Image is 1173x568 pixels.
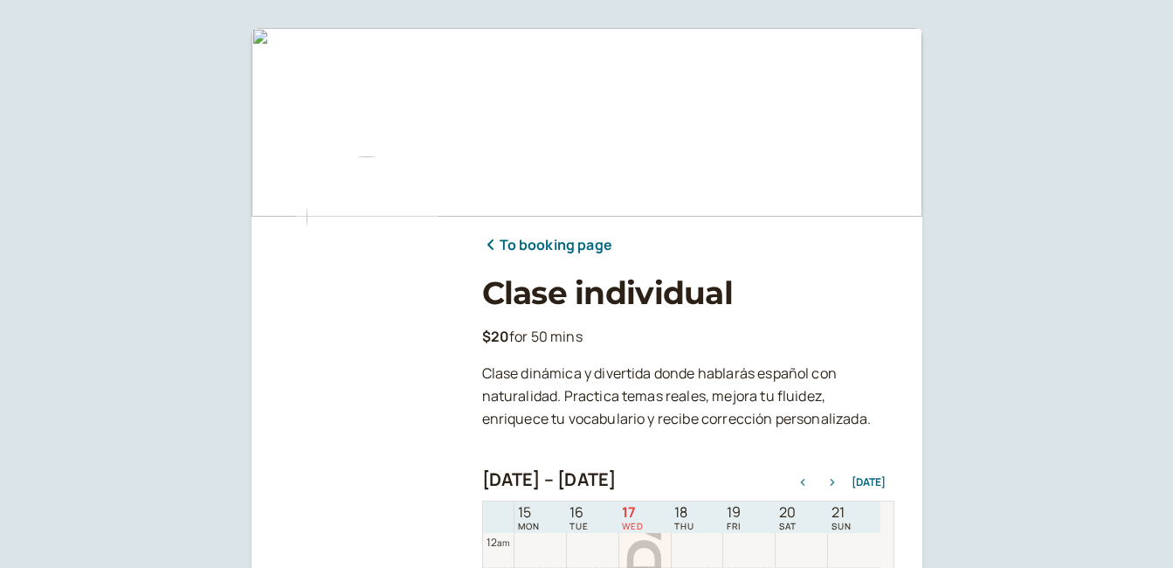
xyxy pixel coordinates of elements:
span: 17 [622,504,644,521]
span: 19 [727,504,741,521]
p: Clase dinámica y divertida donde hablarás español con naturalidad. Practica temas reales, mejora ... [482,363,894,431]
span: 16 [569,504,589,521]
span: 20 [779,504,797,521]
span: MON [518,521,540,531]
a: September 18, 2025 [671,502,698,533]
span: 18 [674,504,694,521]
a: To booking page [482,234,612,257]
span: SAT [779,521,797,531]
span: TUE [569,521,589,531]
span: am [497,537,509,549]
p: for 50 mins [482,326,894,349]
a: September 15, 2025 [514,502,543,533]
button: [DATE] [852,476,886,488]
span: 21 [831,504,852,521]
a: September 21, 2025 [828,502,855,533]
span: FRI [727,521,741,531]
a: September 16, 2025 [566,502,592,533]
span: SUN [831,521,852,531]
span: WED [622,521,644,531]
h1: Clase individual [482,274,894,312]
a: September 17, 2025 [618,502,647,533]
a: September 20, 2025 [776,502,800,533]
h2: [DATE] – [DATE] [482,469,617,490]
a: September 19, 2025 [723,502,744,533]
span: 15 [518,504,540,521]
div: 12 [486,534,510,551]
b: $20 [482,327,509,346]
span: THU [674,521,694,531]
